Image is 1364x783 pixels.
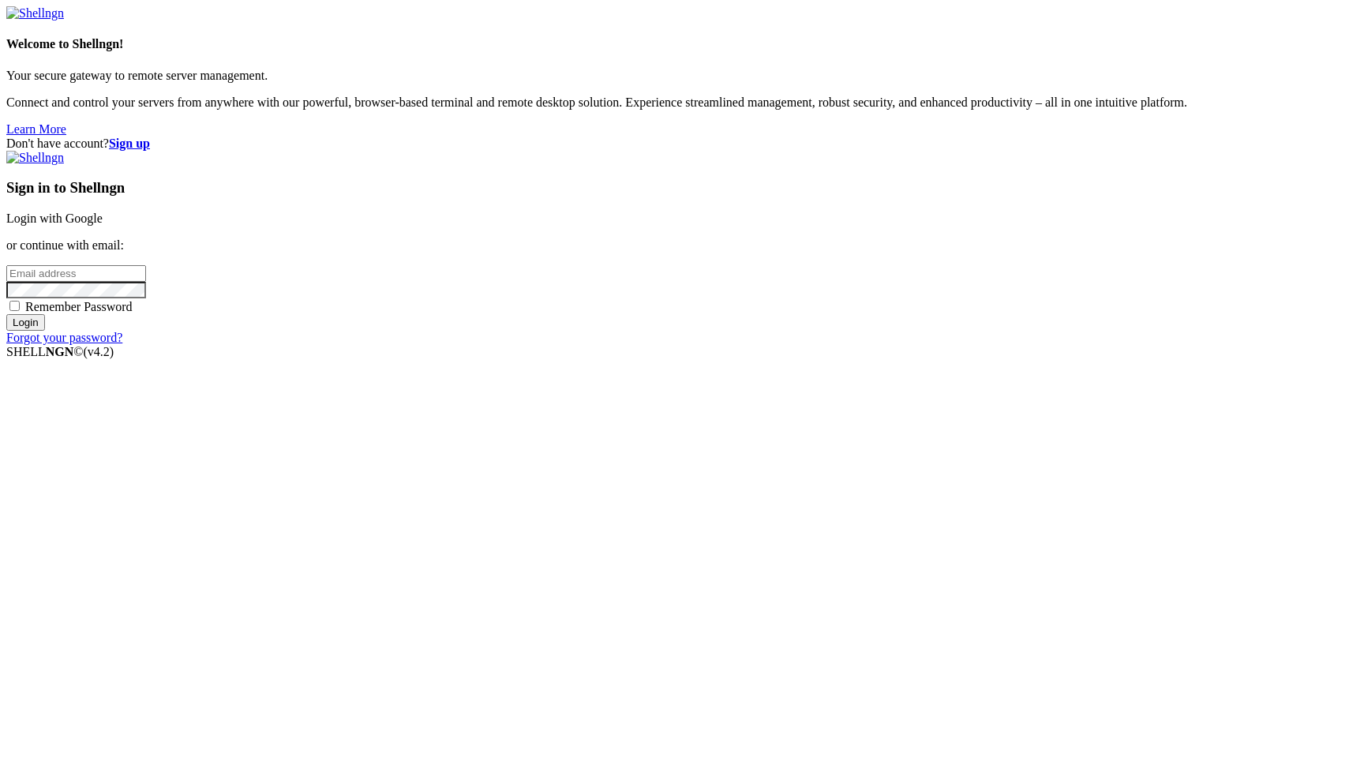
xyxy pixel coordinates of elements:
h3: Sign in to Shellngn [6,179,1358,197]
h4: Welcome to Shellngn! [6,37,1358,51]
span: 4.2.0 [84,345,114,358]
input: Remember Password [9,301,20,311]
a: Forgot your password? [6,331,122,344]
div: Don't have account? [6,137,1358,151]
input: Login [6,314,45,331]
span: SHELL © [6,345,114,358]
p: Connect and control your servers from anywhere with our powerful, browser-based terminal and remo... [6,96,1358,110]
input: Email address [6,265,146,282]
p: or continue with email: [6,238,1358,253]
span: Remember Password [25,300,133,313]
a: Login with Google [6,212,103,225]
a: Sign up [109,137,150,150]
img: Shellngn [6,151,64,165]
img: Shellngn [6,6,64,21]
a: Learn More [6,122,66,136]
p: Your secure gateway to remote server management. [6,69,1358,83]
b: NGN [46,345,74,358]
